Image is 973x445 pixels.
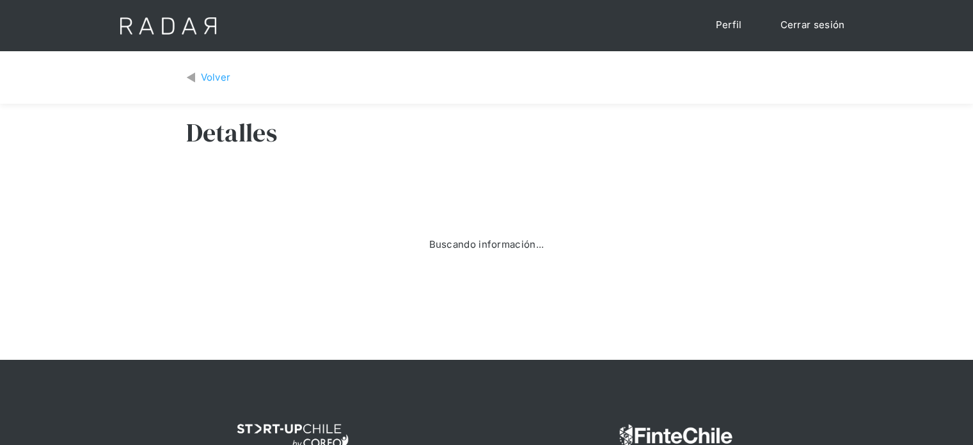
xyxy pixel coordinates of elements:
[429,238,544,252] div: Buscando información...
[703,13,755,38] a: Perfil
[186,70,231,85] a: Volver
[201,70,231,85] div: Volver
[186,117,277,149] h3: Detalles
[768,13,858,38] a: Cerrar sesión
